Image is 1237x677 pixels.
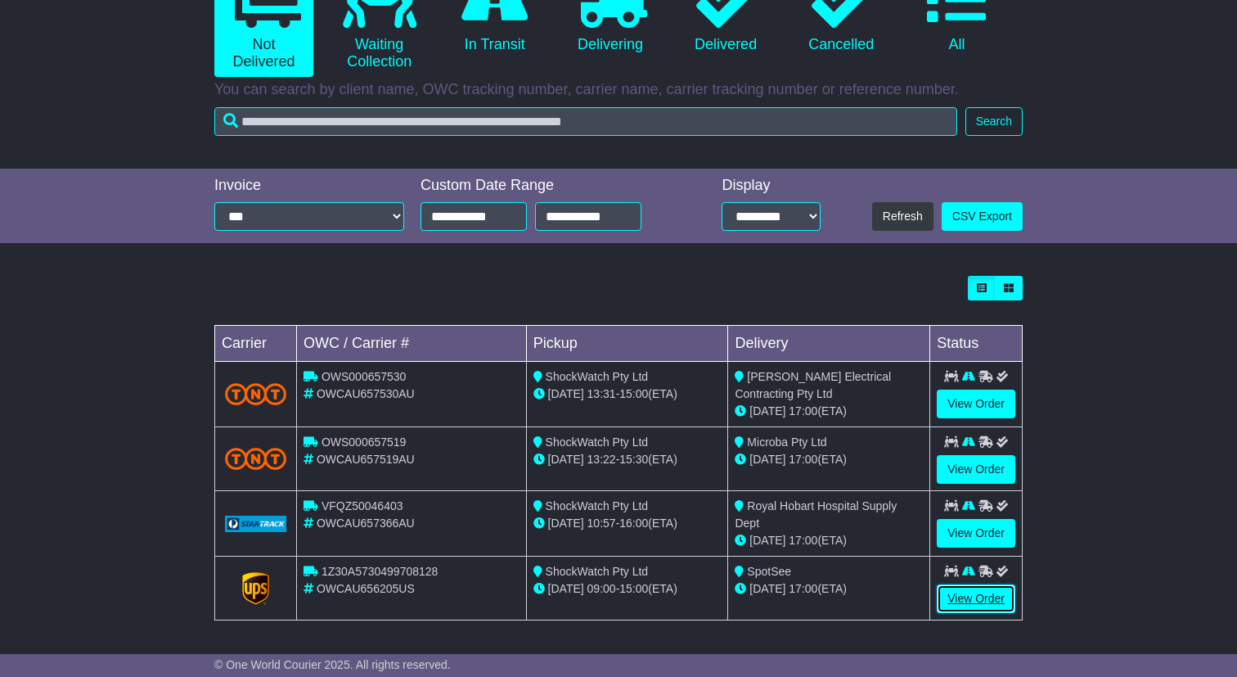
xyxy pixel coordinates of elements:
span: 17:00 [789,453,817,466]
span: [DATE] [749,534,785,547]
a: View Order [937,455,1015,484]
div: (ETA) [735,451,923,468]
span: [DATE] [548,453,584,466]
div: Invoice [214,177,404,195]
td: Carrier [215,326,297,362]
div: Custom Date Range [421,177,679,195]
span: 10:57 [587,517,616,530]
span: 17:00 [789,404,817,417]
span: ShockWatch Pty Ltd [546,565,649,578]
span: 15:30 [619,453,648,466]
a: View Order [937,390,1015,418]
a: CSV Export [942,202,1023,231]
img: TNT_Domestic.png [225,448,286,470]
span: [DATE] [749,582,785,595]
span: 15:00 [619,387,648,400]
div: (ETA) [735,403,923,420]
span: ShockWatch Pty Ltd [546,370,649,383]
span: OWS000657530 [322,370,407,383]
td: OWC / Carrier # [297,326,527,362]
a: View Order [937,584,1015,613]
span: 16:00 [619,517,648,530]
span: 17:00 [789,534,817,547]
span: OWS000657519 [322,436,407,449]
span: [DATE] [548,517,584,530]
div: - (ETA) [533,451,722,468]
span: OWCAU657519AU [317,453,415,466]
span: Microba Pty Ltd [747,436,826,449]
span: 1Z30A5730499708128 [322,565,438,578]
div: - (ETA) [533,386,722,403]
span: [DATE] [749,453,785,466]
span: 13:22 [587,453,616,466]
span: SpotSee [747,565,791,578]
span: 09:00 [587,582,616,595]
div: - (ETA) [533,515,722,532]
span: VFQZ50046403 [322,499,403,512]
div: - (ETA) [533,580,722,598]
img: GetCarrierServiceLogo [242,572,270,605]
span: [DATE] [548,582,584,595]
button: Search [965,107,1023,136]
div: Display [722,177,821,195]
td: Status [930,326,1023,362]
img: GetCarrierServiceLogo [225,516,286,532]
img: TNT_Domestic.png [225,383,286,405]
span: OWCAU656205US [317,582,415,595]
span: 13:31 [587,387,616,400]
span: Royal Hobart Hospital Supply Dept [735,499,897,530]
td: Delivery [728,326,930,362]
span: 15:00 [619,582,648,595]
button: Refresh [872,202,933,231]
p: You can search by client name, OWC tracking number, carrier name, carrier tracking number or refe... [214,81,1023,99]
span: OWCAU657530AU [317,387,415,400]
span: [DATE] [749,404,785,417]
td: Pickup [526,326,728,362]
span: © One World Courier 2025. All rights reserved. [214,658,451,671]
span: ShockWatch Pty Ltd [546,499,649,512]
span: ShockWatch Pty Ltd [546,436,649,449]
span: [PERSON_NAME] Electrical Contracting Pty Ltd [735,370,891,400]
span: [DATE] [548,387,584,400]
span: 17:00 [789,582,817,595]
span: OWCAU657366AU [317,517,415,530]
div: (ETA) [735,532,923,549]
a: View Order [937,519,1015,548]
div: (ETA) [735,580,923,598]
